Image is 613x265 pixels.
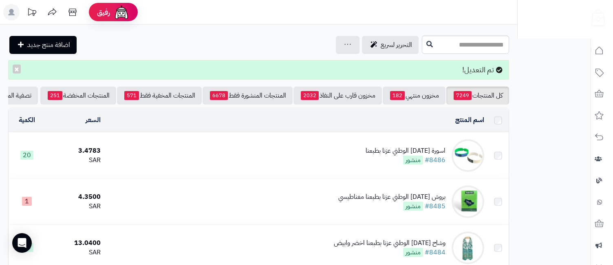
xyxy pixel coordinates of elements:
[403,248,423,257] span: منشور
[293,87,382,105] a: مخزون قارب على النفاذ2032
[9,36,77,54] a: اضافة منتج جديد
[454,91,472,100] span: 7249
[362,36,419,54] a: التحرير لسريع
[8,60,509,80] div: تم التعديل!
[403,202,423,211] span: منشور
[452,232,484,264] img: وشاح اليوم الوطني عزنا بطبعنا اخضر وابيض
[383,87,445,105] a: مخزون منتهي182
[338,192,445,202] div: بروش [DATE] الوطني عزنا بطبعنا مغناطيسي
[117,87,202,105] a: المنتجات المخفية فقط571
[48,248,101,257] div: SAR
[452,185,484,218] img: بروش اليوم الوطني عزنا بطبعنا مغناطيسي
[425,247,445,257] a: #8484
[203,87,293,105] a: المنتجات المنشورة فقط6678
[455,115,484,125] a: اسم المنتج
[13,65,21,73] button: ×
[48,156,101,165] div: SAR
[48,146,101,156] div: 3.4783
[113,4,130,20] img: ai-face.png
[48,202,101,211] div: SAR
[425,201,445,211] a: #8485
[334,238,445,248] div: وشاح [DATE] الوطني عزنا بطبعنا اخضر وابيض
[27,40,70,50] span: اضافة منتج جديد
[446,87,509,105] a: كل المنتجات7249
[301,91,319,100] span: 2032
[40,87,116,105] a: المنتجات المخفضة251
[12,233,32,253] div: Open Intercom Messenger
[390,91,405,100] span: 182
[48,192,101,202] div: 4.3500
[86,115,101,125] a: السعر
[48,238,101,248] div: 13.0400
[425,155,445,165] a: #8486
[97,7,110,17] span: رفيق
[452,139,484,172] img: اسورة اليوم الوطني عزنا بطبعنا
[124,91,139,100] span: 571
[19,115,35,125] a: الكمية
[381,40,412,50] span: التحرير لسريع
[366,146,445,156] div: اسورة [DATE] الوطني عزنا بطبعنا
[22,197,32,206] span: 1
[22,4,42,22] a: تحديثات المنصة
[48,91,62,100] span: 251
[210,91,228,100] span: 6678
[20,151,33,160] span: 20
[403,156,423,165] span: منشور
[586,6,605,27] img: logo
